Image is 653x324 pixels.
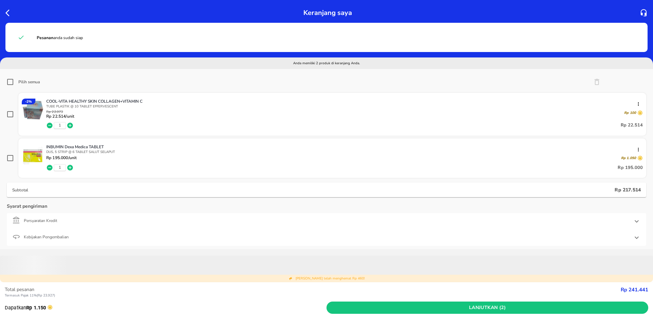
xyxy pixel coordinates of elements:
button: Lanjutkan (2) [326,302,648,314]
p: Syarat pengiriman [7,203,47,210]
p: TUBE PLASTIK @ 10 TABLET EFFERVESCENT [46,104,643,109]
p: Rp 100 [624,110,636,115]
span: anda sudah siap [37,35,83,40]
p: Rp 22.514 /unit [46,114,74,119]
p: Total pesanan [5,286,621,293]
div: Pilih semua [18,79,40,85]
p: Dapatkan [5,304,326,311]
p: INBUMIN Dexa Medica TABLET [46,144,637,150]
p: COOL-VITA HEALTHY SKIN COLLAGEN+VITAMIN C [46,99,637,104]
p: Rp 195.000 /unit [46,155,77,160]
p: Rp 195.000 [618,164,643,172]
p: Keranjang saya [303,7,352,19]
button: 1 [59,165,61,170]
img: total discount [289,276,293,280]
p: Termasuk Pajak 11% ( Rp 23.927 ) [5,293,621,298]
strong: Rp 1.150 [26,305,46,311]
img: INBUMIN Dexa Medica TABLET [22,144,44,167]
p: Rp 217.514 [615,187,641,193]
div: Kebijakan Pengembalian [7,229,646,246]
p: Rp 1.050 [621,156,636,160]
span: Lanjutkan (2) [329,304,646,312]
img: COOL-VITA HEALTHY SKIN COLLAGEN+VITAMIN C [22,99,44,121]
p: Kebijakan Pengembalian [24,234,69,240]
div: - 2 % [22,99,35,104]
div: Persyaratan Kredit [7,213,646,229]
p: DUS, 5 STRIP @ 6 TABLET SALUT SELAPUT [46,150,643,154]
p: Rp 22.973 [46,110,74,114]
p: Subtotal [12,187,615,193]
p: Rp 22.514 [621,121,643,130]
p: Persyaratan Kredit [24,218,57,224]
strong: Rp 241.441 [621,286,648,293]
strong: Pesanan [37,35,53,40]
button: 1 [59,123,61,128]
